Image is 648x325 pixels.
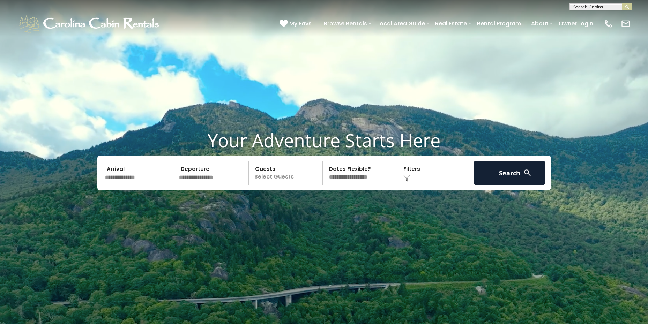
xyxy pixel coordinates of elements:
[474,17,524,30] a: Rental Program
[555,17,597,30] a: Owner Login
[289,19,312,28] span: My Favs
[403,175,410,182] img: filter--v1.png
[621,19,631,29] img: mail-regular-white.png
[604,19,613,29] img: phone-regular-white.png
[528,17,552,30] a: About
[280,19,313,28] a: My Favs
[320,17,371,30] a: Browse Rentals
[474,161,546,185] button: Search
[374,17,429,30] a: Local Area Guide
[432,17,470,30] a: Real Estate
[251,161,323,185] p: Select Guests
[5,129,643,151] h1: Your Adventure Starts Here
[523,168,532,177] img: search-regular-white.png
[17,13,162,34] img: White-1-1-2.png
